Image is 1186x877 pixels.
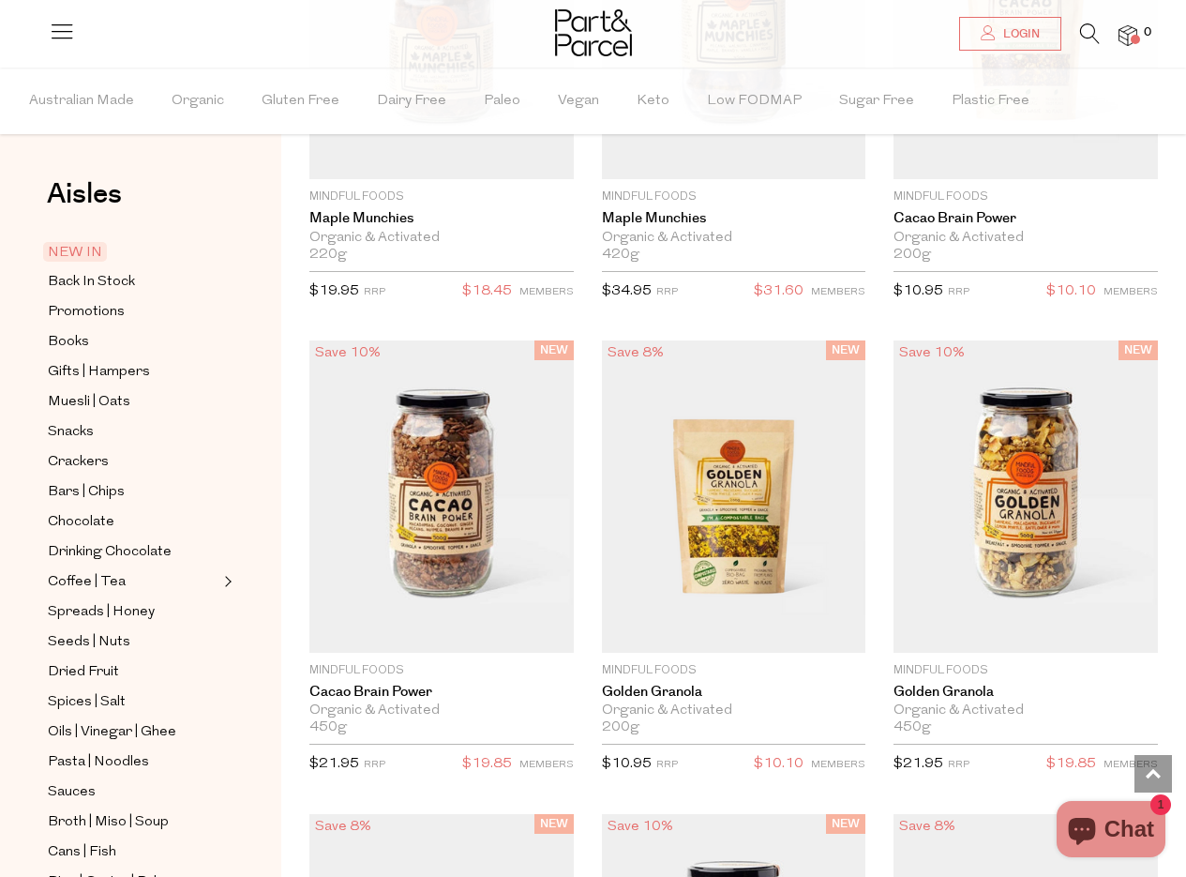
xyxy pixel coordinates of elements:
a: Spreads | Honey [48,600,218,624]
span: $10.10 [1046,280,1096,304]
span: $18.45 [462,280,512,304]
div: Organic & Activated [893,230,1158,247]
div: Organic & Activated [602,230,866,247]
span: $10.95 [602,757,652,771]
a: Muesli | Oats [48,390,218,414]
span: Login [998,26,1040,42]
div: Save 8% [309,814,377,839]
span: Chocolate [48,511,114,534]
span: $10.10 [754,752,803,777]
span: $21.95 [893,757,943,771]
inbox-online-store-chat: Shopify online store chat [1051,801,1171,862]
span: $10.95 [893,284,943,298]
span: Pasta | Noodles [48,751,149,774]
img: Cacao Brain Power [309,340,574,652]
a: Cacao Brain Power [309,684,574,701]
p: Mindful Foods [309,189,574,205]
small: MEMBERS [811,760,865,770]
span: Dried Fruit [48,661,119,684]
span: NEW [826,340,865,360]
span: 450g [309,719,347,736]
span: $19.85 [1046,752,1096,777]
small: RRP [656,760,678,770]
span: 450g [893,719,931,736]
p: Mindful Foods [893,662,1158,679]
a: Golden Granola [893,684,1158,701]
a: Back In Stock [48,270,218,294]
span: NEW [826,814,865,834]
div: Save 10% [602,814,679,839]
p: Mindful Foods [309,662,574,679]
span: Spices | Salt [48,691,126,714]
span: Books [48,331,89,354]
span: Drinking Chocolate [48,541,172,564]
p: Mindful Foods [602,662,866,679]
span: NEW [534,340,574,360]
a: Bars | Chips [48,480,218,504]
a: Promotions [48,300,218,324]
a: Pasta | Noodles [48,750,218,774]
span: Sugar Free [839,68,914,134]
div: Save 8% [602,340,669,366]
a: Coffee | Tea [48,570,218,594]
a: Dried Fruit [48,660,218,684]
small: MEMBERS [1103,287,1158,297]
div: Save 10% [893,340,970,366]
span: NEW [534,814,574,834]
span: Seeds | Nuts [48,631,130,654]
span: Low FODMAP [707,68,802,134]
a: Maple Munchies [309,210,574,227]
a: Drinking Chocolate [48,540,218,564]
img: Golden Granola [893,340,1158,652]
span: 0 [1139,24,1156,41]
small: MEMBERS [519,760,574,770]
div: Save 8% [893,814,961,839]
span: Muesli | Oats [48,391,130,414]
a: Crackers [48,450,218,474]
small: RRP [364,760,385,770]
small: MEMBERS [519,287,574,297]
a: Maple Munchies [602,210,866,227]
a: Chocolate [48,510,218,534]
span: Back In Stock [48,271,135,294]
span: 420g [602,247,639,264]
div: Organic & Activated [309,703,574,719]
div: Organic & Activated [309,230,574,247]
span: Broth | Miso | Soup [48,811,169,834]
span: Organic [172,68,224,134]
span: Sauces [48,781,96,804]
span: $19.85 [462,752,512,777]
span: Keto [637,68,669,134]
a: Oils | Vinegar | Ghee [48,720,218,744]
span: NEW IN [43,242,107,262]
span: 200g [602,719,639,736]
span: $19.95 [309,284,359,298]
img: Part&Parcel [555,9,632,56]
img: Golden Granola [602,340,866,652]
span: Plastic Free [952,68,1029,134]
span: Oils | Vinegar | Ghee [48,721,176,744]
span: Cans | Fish [48,841,116,864]
a: Gifts | Hampers [48,360,218,384]
span: NEW [1118,340,1158,360]
div: Organic & Activated [602,703,866,719]
small: RRP [948,287,969,297]
a: Books [48,330,218,354]
span: 220g [309,247,347,264]
div: Organic & Activated [893,703,1158,719]
span: Dairy Free [377,68,446,134]
span: Spreads | Honey [48,601,155,624]
a: Golden Granola [602,684,866,701]
a: Cacao Brain Power [893,210,1158,227]
a: Aisles [47,180,122,227]
span: Coffee | Tea [48,571,126,594]
small: MEMBERS [1103,760,1158,770]
a: NEW IN [48,241,218,264]
a: Snacks [48,420,218,444]
a: 0 [1118,25,1137,45]
span: $21.95 [309,757,359,771]
span: Crackers [48,451,109,474]
a: Login [959,17,1061,51]
a: Broth | Miso | Soup [48,810,218,834]
span: $34.95 [602,284,652,298]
